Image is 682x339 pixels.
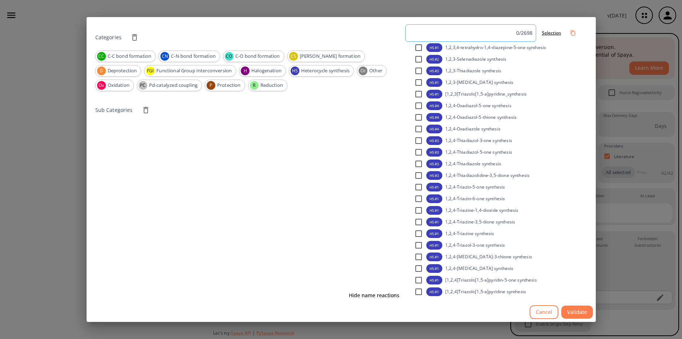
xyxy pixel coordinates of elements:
[445,230,494,237] span: 1,2,4-Triazine synthesis
[434,173,439,178] p: #3
[434,149,439,155] p: #3
[426,160,442,168] div: HS
[434,161,439,166] p: #3
[445,172,530,178] span: 1,2,4-Thiadiazolidine-3,5-dione synthesis
[434,80,439,85] p: #1
[247,67,286,74] span: Halogenation
[231,53,284,60] span: C-O bond formation
[426,113,442,122] div: HS
[434,242,439,248] p: #1
[405,170,587,181] div: HS#31,2,4-Thiadiazolidine-3,5-dione synthesis
[445,277,537,283] span: [1,2,4]Triazolo[1,5-a]pyridin-5-one synthesis
[365,67,386,74] span: Other
[95,106,133,114] p: Sub Categories
[405,53,587,65] div: HS#21,2,3-Selenadiazole synthesis
[405,193,587,205] div: HS#11,2,4-Triazin-6-one synthesis
[97,66,106,75] div: D
[223,51,284,62] div: COC-O bond formation
[405,181,587,193] div: HS#11,2,4-Triazin-5-one synthesis
[445,91,527,97] span: [1,2,3]Triazolo[1,5-a]pyridine_synthesis
[426,264,442,273] div: HS
[426,66,442,75] div: HS
[434,91,439,97] p: #1
[95,65,141,77] div: DDeprotection
[241,66,250,75] div: H
[426,194,442,203] div: HS
[289,52,298,61] div: CS
[426,218,442,226] div: HS
[405,205,587,216] div: HS#11,2,4-Triazine-1,4-dioxide synthesis
[434,45,439,50] p: #1
[434,277,439,283] p: #1
[145,82,202,89] span: Pd-catalyzed coupling
[104,67,141,74] span: Deprotection
[139,81,147,90] div: PC
[95,80,134,91] div: OxOxidation
[357,65,387,77] div: OtOther
[426,171,442,180] div: HS
[296,53,364,60] span: [PERSON_NAME] formation
[405,100,587,112] div: HS#41,2,4-Oxadiazol-5-one synthesis
[434,114,439,120] p: #4
[434,207,439,213] p: #1
[104,53,156,60] span: C-C bond formation
[445,288,526,295] span: [1,2,4]Triazolo[1,5-a]pyridine synthesis
[160,52,169,61] div: CN
[426,125,442,133] div: HS
[95,34,122,41] span: Categories
[445,126,500,132] span: 1,2,4-Oxadiazole synthesis
[445,102,511,109] span: 1,2,4-Oxadiazol-5-one synthesis
[445,79,514,85] span: 1,2,3-[MEDICAL_DATA] synthesis
[561,306,593,319] button: Validate
[445,219,515,225] span: 1,2,4-Triazine-3,5-dione synthesis
[426,55,442,64] div: HS
[445,184,505,190] span: 1,2,4-Triazin-5-one synthesis
[405,263,587,274] div: HS#11,2,4-[MEDICAL_DATA] synthesis
[434,126,439,132] p: #4
[539,27,564,39] button: Selection
[359,66,367,75] div: Ot
[167,53,220,60] span: C-N bond formation
[445,56,506,62] span: 1,2,3-Selenadiazole synthesis
[530,305,558,319] button: Cancel
[434,56,439,62] p: #2
[434,231,439,236] p: #1
[256,82,287,89] span: Reduction
[405,146,587,158] div: HS#31,2,4-Thiadiazol-5-one synthesis
[426,241,442,250] div: HS
[405,123,587,135] div: HS#41,2,4-Oxadiazole synthesis
[426,253,442,261] div: HS
[434,219,439,225] p: #1
[445,149,512,155] span: 1,2,4-Thiadiazol-5-one synthesis
[434,289,439,294] p: #1
[205,80,245,91] div: PProtection
[516,29,533,37] div: 0 / 2698
[445,254,532,260] span: 1,2,4-[MEDICAL_DATA]-3-thione synthesis
[289,65,354,77] div: HSHeterocycle synthesis
[426,148,442,157] div: HS
[97,52,106,61] div: CC
[287,51,365,62] div: CS[PERSON_NAME] formation
[239,65,286,77] div: HHalogenation
[434,254,439,259] p: #1
[405,65,587,77] div: HS#31,2,3-Thiadiazole synthesis
[434,266,439,271] p: #1
[248,80,287,91] div: RReduction
[426,101,442,110] div: HS
[426,90,442,98] div: HS
[97,81,106,90] div: Ox
[405,216,587,228] div: HS#11,2,4-Triazine-3,5-dione synthesis
[405,251,587,263] div: HS#11,2,4-[MEDICAL_DATA]-3-thione synthesis
[445,44,546,51] span: 1,2,3,4-tetrahydro-1,4-diazepine-5-one synthesis
[405,158,587,170] div: HS#31,2,4-Thiadiazole synthesis
[445,242,505,248] span: 1,2,4-Triazol-3-one synthesis
[426,43,442,52] div: HS
[434,103,439,108] p: #4
[137,80,202,91] div: PCPd-catalyzed coupling
[445,207,518,213] span: 1,2,4-Triazine-1,4-dioxide synthesis
[426,229,442,238] div: HS
[426,136,442,145] div: HS
[405,77,587,88] div: HS#11,2,3-[MEDICAL_DATA] synthesis
[104,82,133,89] span: Oxidation
[426,276,442,284] div: HS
